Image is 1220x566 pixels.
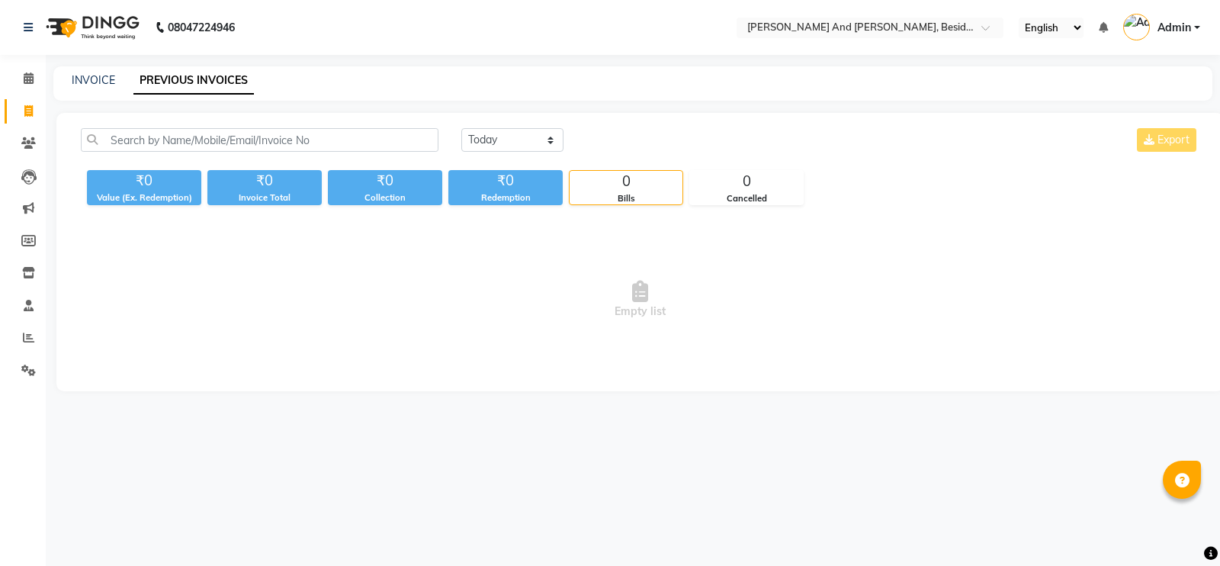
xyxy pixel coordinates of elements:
[72,73,115,87] a: INVOICE
[448,191,563,204] div: Redemption
[133,67,254,95] a: PREVIOUS INVOICES
[168,6,235,49] b: 08047224946
[1123,14,1150,40] img: Admin
[81,224,1199,376] span: Empty list
[87,170,201,191] div: ₹0
[570,192,682,205] div: Bills
[207,170,322,191] div: ₹0
[448,170,563,191] div: ₹0
[1156,505,1205,551] iframe: chat widget
[1157,20,1191,36] span: Admin
[207,191,322,204] div: Invoice Total
[39,6,143,49] img: logo
[570,171,682,192] div: 0
[328,191,442,204] div: Collection
[87,191,201,204] div: Value (Ex. Redemption)
[690,192,803,205] div: Cancelled
[690,171,803,192] div: 0
[81,128,438,152] input: Search by Name/Mobile/Email/Invoice No
[328,170,442,191] div: ₹0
